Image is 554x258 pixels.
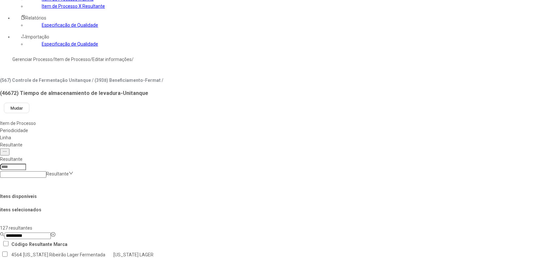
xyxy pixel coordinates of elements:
a: Especificação de Qualidade [42,23,98,28]
nz-breadcrumb-separator: / [52,57,54,62]
span: Mudar [10,106,23,111]
a: Gerenciar Processo [12,57,52,62]
span: Relatórios [25,15,46,21]
th: Código [11,240,28,249]
span: Importação [25,34,49,39]
th: Marca [53,240,68,249]
a: Especificação de Qualidade [42,41,98,47]
button: Mudar [4,103,29,113]
nz-breadcrumb-separator: / [90,57,92,62]
a: Item de Processo X Resultante [42,4,105,9]
nz-breadcrumb-separator: / [132,57,134,62]
a: Editar informações [92,57,132,62]
a: Item de Processo [54,57,90,62]
nz-select-placeholder: Resultante [46,171,69,176]
th: Resultante [29,240,52,249]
